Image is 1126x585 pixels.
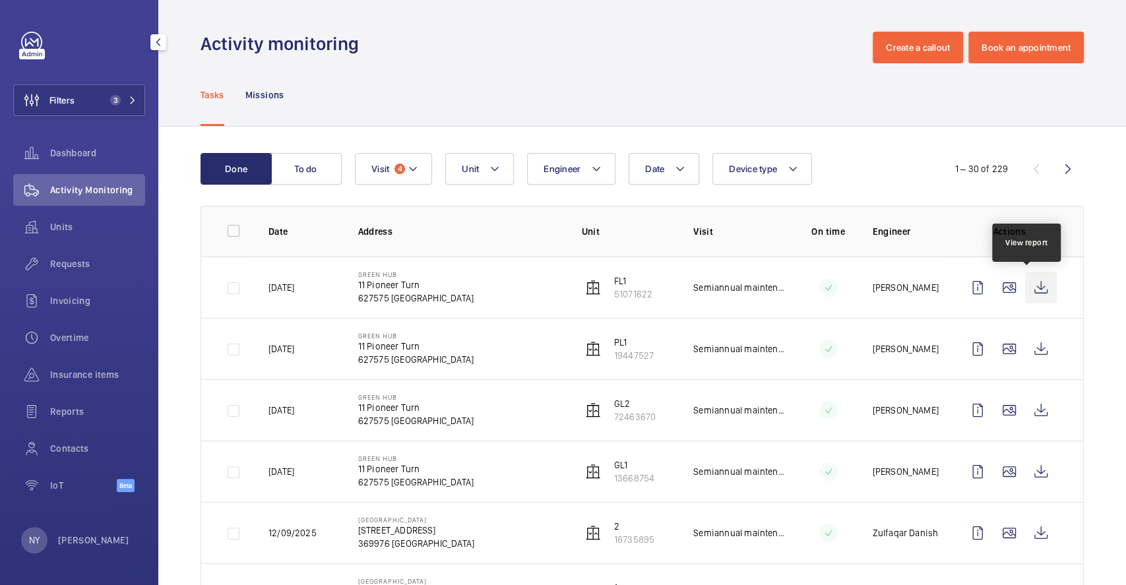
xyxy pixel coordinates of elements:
[268,526,317,539] p: 12/09/2025
[872,342,938,355] p: [PERSON_NAME]
[629,153,699,185] button: Date
[268,225,337,238] p: Date
[614,336,654,349] p: PL1
[614,274,652,288] p: FL1
[585,280,601,295] img: elevator.svg
[955,162,1008,175] div: 1 – 30 of 229
[358,332,474,340] p: Green Hub
[201,32,367,56] h1: Activity monitoring
[268,342,294,355] p: [DATE]
[693,465,784,478] p: Semiannual maintenance
[729,164,777,174] span: Device type
[358,340,474,353] p: 11 Pioneer Turn
[614,410,656,423] p: 72463670
[693,281,784,294] p: Semiannual maintenance
[693,342,784,355] p: Semiannual maintenance
[50,294,145,307] span: Invoicing
[614,458,654,472] p: GL1
[358,516,474,524] p: [GEOGRAPHIC_DATA]
[110,95,121,106] span: 3
[58,534,129,547] p: [PERSON_NAME]
[614,520,654,533] p: 2
[50,183,145,197] span: Activity Monitoring
[245,88,284,102] p: Missions
[358,577,474,585] p: [GEOGRAPHIC_DATA]
[268,404,294,417] p: [DATE]
[268,465,294,478] p: [DATE]
[50,257,145,270] span: Requests
[50,331,145,344] span: Overtime
[872,526,938,539] p: Zulfaqar Danish
[50,442,145,455] span: Contacts
[527,153,615,185] button: Engineer
[50,220,145,233] span: Units
[585,525,601,541] img: elevator.svg
[968,32,1084,63] button: Book an appointment
[201,153,272,185] button: Done
[268,281,294,294] p: [DATE]
[805,225,852,238] p: On time
[355,153,432,185] button: Visit4
[201,88,224,102] p: Tasks
[358,462,474,476] p: 11 Pioneer Turn
[445,153,514,185] button: Unit
[693,404,784,417] p: Semiannual maintenance
[270,153,342,185] button: To do
[614,288,652,301] p: 51071622
[358,393,474,401] p: Green Hub
[585,341,601,357] img: elevator.svg
[962,225,1057,238] p: Actions
[358,476,474,489] p: 627575 [GEOGRAPHIC_DATA]
[29,534,40,547] p: NY
[712,153,812,185] button: Device type
[585,402,601,418] img: elevator.svg
[358,353,474,366] p: 627575 [GEOGRAPHIC_DATA]
[50,479,117,492] span: IoT
[582,225,673,238] p: Unit
[358,225,561,238] p: Address
[693,526,784,539] p: Semiannual maintenance
[614,349,654,362] p: 19447527
[614,533,654,546] p: 16735895
[544,164,580,174] span: Engineer
[872,465,938,478] p: [PERSON_NAME]
[585,464,601,479] img: elevator.svg
[50,146,145,160] span: Dashboard
[358,401,474,414] p: 11 Pioneer Turn
[13,84,145,116] button: Filters3
[358,270,474,278] p: Green Hub
[693,225,784,238] p: Visit
[872,281,938,294] p: [PERSON_NAME]
[358,454,474,462] p: Green Hub
[358,292,474,305] p: 627575 [GEOGRAPHIC_DATA]
[614,397,656,410] p: GL2
[358,537,474,550] p: 369976 [GEOGRAPHIC_DATA]
[872,225,941,238] p: Engineer
[117,479,135,492] span: Beta
[358,414,474,427] p: 627575 [GEOGRAPHIC_DATA]
[358,524,474,537] p: [STREET_ADDRESS]
[872,404,938,417] p: [PERSON_NAME]
[50,405,145,418] span: Reports
[614,472,654,485] p: 13668754
[394,164,405,174] span: 4
[371,164,389,174] span: Visit
[645,164,664,174] span: Date
[873,32,963,63] button: Create a callout
[462,164,479,174] span: Unit
[49,94,75,107] span: Filters
[1005,237,1048,249] div: View report
[50,368,145,381] span: Insurance items
[358,278,474,292] p: 11 Pioneer Turn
